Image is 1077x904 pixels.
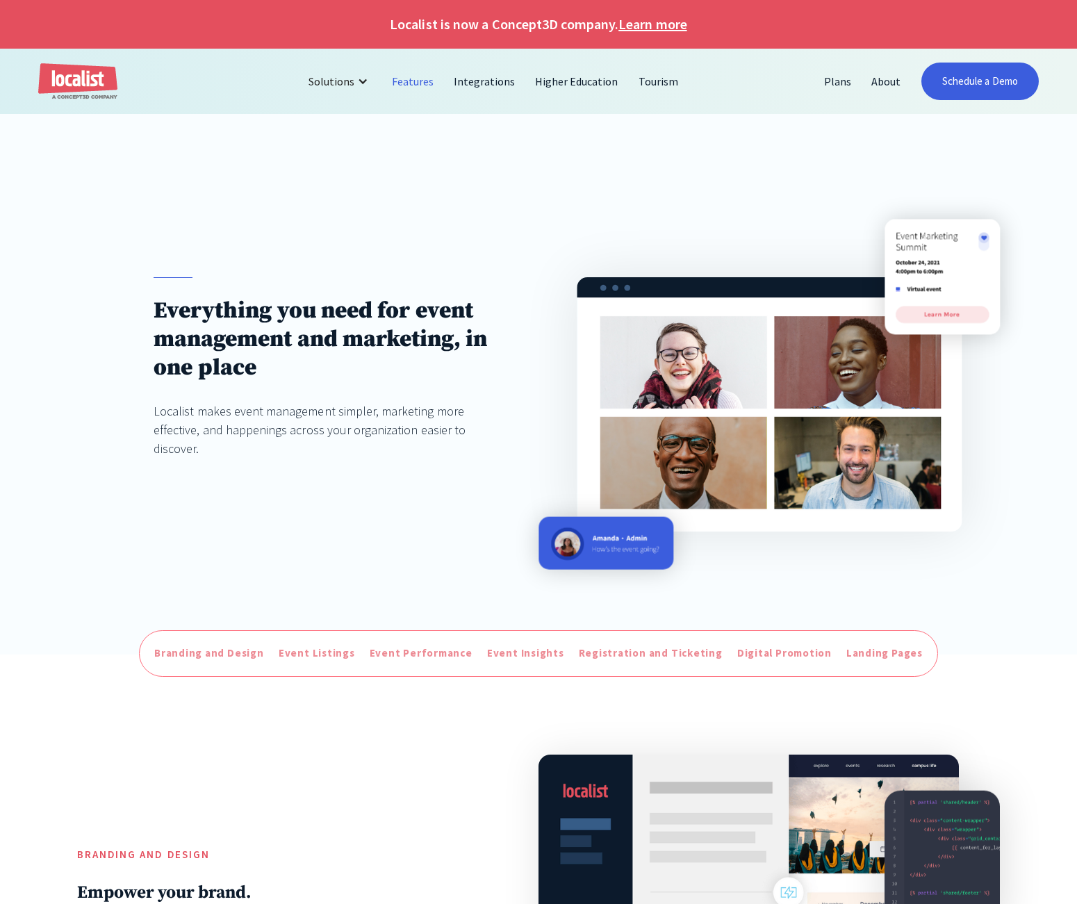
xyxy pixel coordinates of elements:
[737,646,832,661] div: Digital Promotion
[154,646,264,661] div: Branding and Design
[279,646,355,661] div: Event Listings
[154,402,500,458] div: Localist makes event management simpler, marketing more effective, and happenings across your org...
[298,65,382,98] div: Solutions
[444,65,525,98] a: Integrations
[618,14,687,35] a: Learn more
[734,642,835,665] a: Digital Promotion
[154,297,500,382] h1: Everything you need for event management and marketing, in one place
[382,65,444,98] a: Features
[487,646,564,661] div: Event Insights
[275,642,359,665] a: Event Listings
[525,65,629,98] a: Higher Education
[151,642,268,665] a: Branding and Design
[921,63,1039,100] a: Schedule a Demo
[846,646,923,661] div: Landing Pages
[366,642,476,665] a: Event Performance
[843,642,926,665] a: Landing Pages
[484,642,568,665] a: Event Insights
[77,882,500,903] h2: Empower your brand.
[575,642,726,665] a: Registration and Ticketing
[309,73,354,90] div: Solutions
[77,847,500,863] h5: Branding and Design
[38,63,117,100] a: home
[814,65,862,98] a: Plans
[370,646,472,661] div: Event Performance
[862,65,911,98] a: About
[629,65,689,98] a: Tourism
[579,646,723,661] div: Registration and Ticketing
